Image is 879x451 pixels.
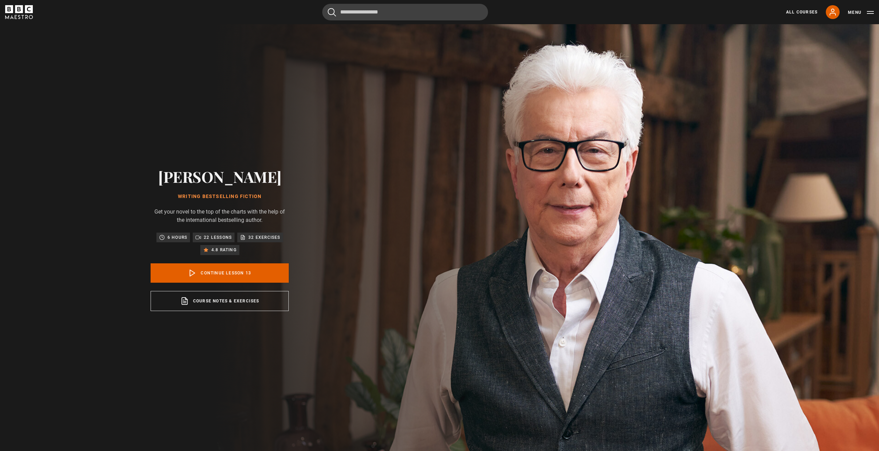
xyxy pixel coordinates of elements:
[151,194,289,199] h1: Writing Bestselling Fiction
[322,4,488,20] input: Search
[5,5,33,19] svg: BBC Maestro
[151,291,289,311] a: Course notes & exercises
[151,208,289,224] p: Get your novel to the top of the charts with the help of the international bestselling author.
[848,9,874,16] button: Toggle navigation
[151,263,289,283] a: Continue lesson 13
[168,234,187,241] p: 6 hours
[211,246,237,253] p: 4.8 rating
[248,234,280,241] p: 32 exercises
[786,9,818,15] a: All Courses
[151,168,289,185] h2: [PERSON_NAME]
[328,8,336,17] button: Submit the search query
[204,234,232,241] p: 22 lessons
